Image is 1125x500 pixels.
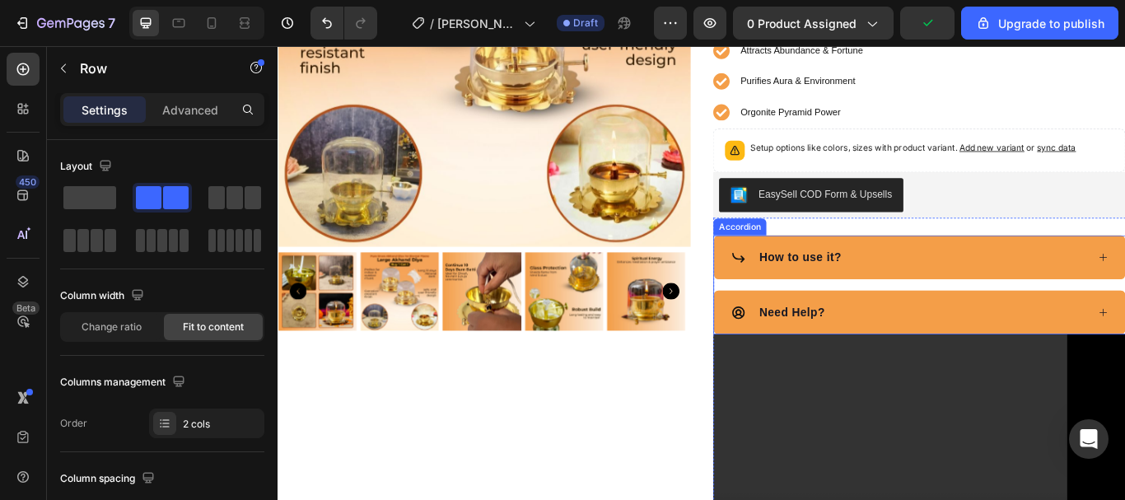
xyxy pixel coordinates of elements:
button: EasySell COD Form & Upsells [514,154,729,194]
span: Fit to content [183,320,244,334]
button: 7 [7,7,123,40]
div: Columns management [60,371,189,394]
p: Row [80,58,220,78]
span: Orgonite Pyramid Power [539,71,656,83]
div: 450 [16,175,40,189]
div: 2 cols [183,417,260,432]
p: Advanced [162,101,218,119]
div: Open Intercom Messenger [1069,419,1109,459]
span: 0 product assigned [747,15,857,32]
p: 7 [108,13,115,33]
div: Column spacing [60,468,158,490]
div: Beta [12,301,40,315]
div: Layout [60,156,115,178]
div: Column width [60,285,147,307]
span: Purifies Aura & Environment [539,35,674,47]
div: Undo/Redo [310,7,377,40]
span: Draft [573,16,598,30]
p: How to use it? [561,236,656,256]
span: Change ratio [82,320,142,334]
p: Setup options like colors, sizes with product variant. [551,110,931,127]
div: EasySell COD Form & Upsells [560,164,716,181]
button: 0 product assigned [733,7,894,40]
span: Add new variant [795,112,871,124]
p: Need Help? [561,301,637,320]
div: Accordion [511,203,566,218]
div: Upgrade to publish [975,15,1104,32]
p: Settings [82,101,128,119]
span: sync data [885,112,931,124]
span: / [430,15,434,32]
span: [PERSON_NAME] dhan combo [437,15,517,32]
div: Order [60,416,87,431]
button: Upgrade to publish [961,7,1118,40]
button: Carousel Next Arrow [448,276,468,296]
span: or [871,112,931,124]
iframe: Design area [278,46,1125,500]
